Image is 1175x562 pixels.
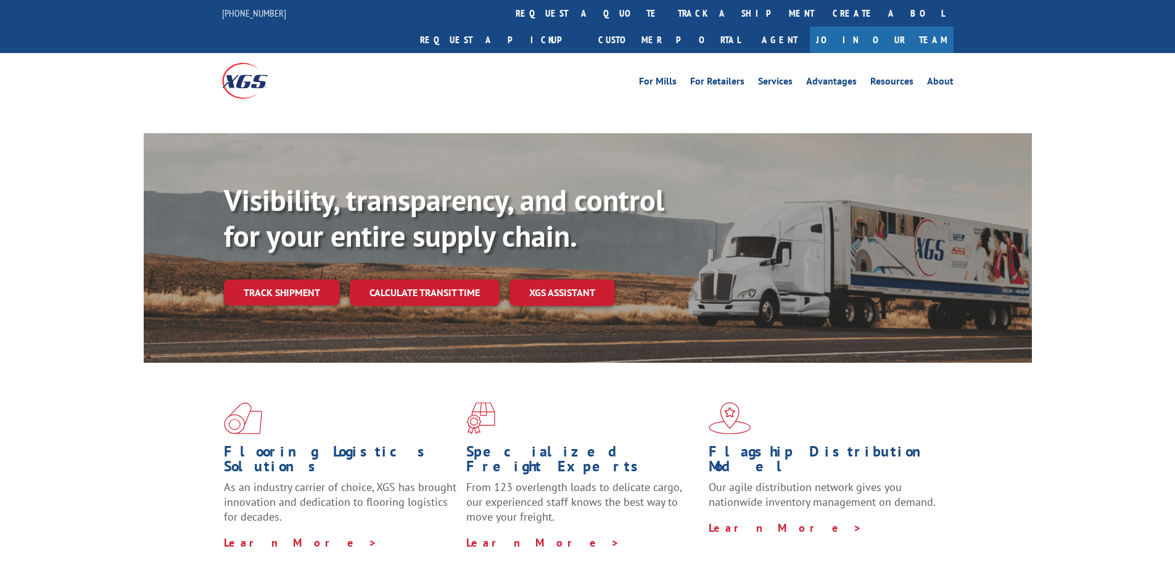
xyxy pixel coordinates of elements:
[224,480,456,524] span: As an industry carrier of choice, XGS has brought innovation and dedication to flooring logistics...
[709,521,862,535] a: Learn More >
[806,76,857,90] a: Advantages
[758,76,793,90] a: Services
[810,27,954,53] a: Join Our Team
[690,76,744,90] a: For Retailers
[466,402,495,434] img: xgs-icon-focused-on-flooring-red
[224,444,457,480] h1: Flooring Logistics Solutions
[709,480,936,509] span: Our agile distribution network gives you nationwide inventory management on demand.
[466,444,699,480] h1: Specialized Freight Experts
[589,27,749,53] a: Customer Portal
[927,76,954,90] a: About
[350,279,500,306] a: Calculate transit time
[749,27,810,53] a: Agent
[509,279,615,306] a: XGS ASSISTANT
[411,27,589,53] a: Request a pickup
[224,181,664,255] b: Visibility, transparency, and control for your entire supply chain.
[639,76,677,90] a: For Mills
[224,535,377,550] a: Learn More >
[709,402,751,434] img: xgs-icon-flagship-distribution-model-red
[466,480,699,535] p: From 123 overlength loads to delicate cargo, our experienced staff knows the best way to move you...
[224,279,340,305] a: Track shipment
[222,7,286,19] a: [PHONE_NUMBER]
[466,535,620,550] a: Learn More >
[224,402,262,434] img: xgs-icon-total-supply-chain-intelligence-red
[870,76,913,90] a: Resources
[709,444,942,480] h1: Flagship Distribution Model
